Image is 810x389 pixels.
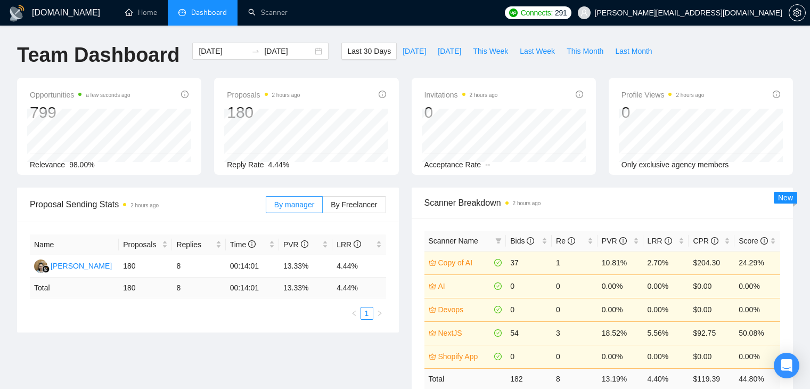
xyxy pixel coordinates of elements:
[429,282,436,290] span: crown
[172,234,225,255] th: Replies
[361,307,373,319] a: 1
[341,43,397,60] button: Last 30 Days
[520,45,555,57] span: Last Week
[429,353,436,360] span: crown
[552,368,598,389] td: 8
[506,321,552,345] td: 54
[30,102,130,123] div: 799
[555,7,567,19] span: 291
[773,91,780,98] span: info-circle
[778,193,793,202] span: New
[125,8,157,17] a: homeHome
[181,91,189,98] span: info-circle
[130,202,159,208] time: 2 hours ago
[227,160,264,169] span: Reply Rate
[251,47,260,55] span: to
[429,306,436,313] span: crown
[34,260,47,273] img: ES
[598,298,643,321] td: 0.00%
[774,353,799,378] div: Open Intercom Messenger
[248,8,288,17] a: searchScanner
[373,307,386,320] button: right
[494,329,502,337] span: check-circle
[576,91,583,98] span: info-circle
[693,237,718,245] span: CPR
[527,237,534,245] span: info-circle
[506,274,552,298] td: 0
[494,306,502,313] span: check-circle
[227,88,300,101] span: Proposals
[172,278,225,298] td: 8
[377,310,383,317] span: right
[467,43,514,60] button: This Week
[643,321,689,345] td: 5.56%
[279,278,332,298] td: 13.33 %
[397,43,432,60] button: [DATE]
[494,259,502,266] span: check-circle
[734,368,780,389] td: 44.80 %
[494,353,502,360] span: check-circle
[689,368,734,389] td: $ 119.39
[789,9,805,17] span: setting
[580,9,588,17] span: user
[552,321,598,345] td: 3
[283,240,308,249] span: PVR
[513,200,541,206] time: 2 hours ago
[438,304,493,315] a: Devops
[521,7,553,19] span: Connects:
[494,282,502,290] span: check-circle
[51,260,112,272] div: [PERSON_NAME]
[621,102,705,123] div: 0
[119,278,172,298] td: 180
[337,240,361,249] span: LRR
[279,255,332,278] td: 13.33%
[567,45,603,57] span: This Month
[643,274,689,298] td: 0.00%
[331,200,377,209] span: By Freelancer
[429,237,478,245] span: Scanner Name
[643,368,689,389] td: 4.40 %
[301,240,308,248] span: info-circle
[568,237,575,245] span: info-circle
[734,321,780,345] td: 50.08%
[424,88,498,101] span: Invitations
[9,5,26,22] img: logo
[429,259,436,266] span: crown
[30,160,65,169] span: Relevance
[689,274,734,298] td: $0.00
[347,45,391,57] span: Last 30 Days
[178,9,186,16] span: dashboard
[272,92,300,98] time: 2 hours ago
[230,240,256,249] span: Time
[598,368,643,389] td: 13.19 %
[598,251,643,274] td: 10.81%
[403,45,426,57] span: [DATE]
[598,345,643,368] td: 0.00%
[274,200,314,209] span: By manager
[789,9,806,17] a: setting
[348,307,361,320] button: left
[739,237,767,245] span: Score
[509,9,518,17] img: upwork-logo.png
[734,251,780,274] td: 24.29%
[665,237,672,245] span: info-circle
[424,102,498,123] div: 0
[495,238,502,244] span: filter
[69,160,94,169] span: 98.00%
[119,255,172,278] td: 180
[86,92,130,98] time: a few seconds ago
[598,321,643,345] td: 18.52%
[493,233,504,249] span: filter
[506,345,552,368] td: 0
[227,102,300,123] div: 180
[602,237,627,245] span: PVR
[30,198,266,211] span: Proposal Sending Stats
[619,237,627,245] span: info-circle
[598,274,643,298] td: 0.00%
[264,45,313,57] input: End date
[689,251,734,274] td: $204.30
[643,345,689,368] td: 0.00%
[473,45,508,57] span: This Week
[379,91,386,98] span: info-circle
[609,43,658,60] button: Last Month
